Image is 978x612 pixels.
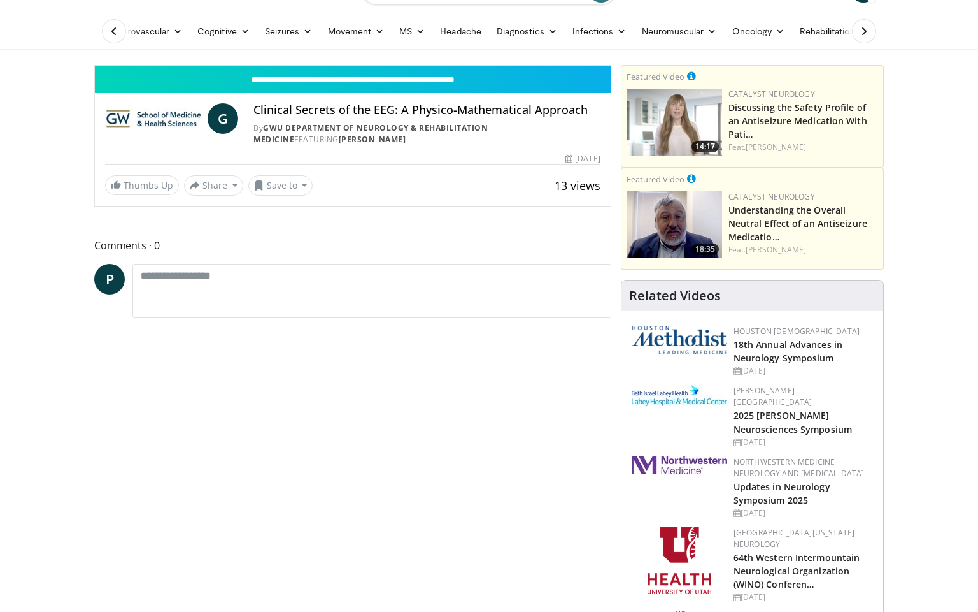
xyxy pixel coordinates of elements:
a: Houston [DEMOGRAPHIC_DATA] [733,326,860,337]
img: c23d0a25-a0b6-49e6-ba12-869cdc8b250a.png.150x105_q85_crop-smart_upscale.jpg [627,89,722,156]
a: Understanding the Overall Neutral Effect of an Antiseizure Medicatio… [728,204,867,243]
img: 2a462fb6-9365-492a-ac79-3166a6f924d8.png.150x105_q85_autocrop_double_scale_upscale_version-0.2.jpg [632,456,727,474]
h4: Clinical Secrets of the EEG: A Physico-Mathematical Approach [253,103,600,117]
div: Feat. [728,142,878,153]
a: [PERSON_NAME] [339,134,406,145]
img: f6362829-b0a3-407d-a044-59546adfd345.png.150x105_q85_autocrop_double_scale_upscale_version-0.2.png [648,527,711,594]
a: Infections [565,18,634,44]
span: Comments 0 [94,237,611,254]
a: 18th Annual Advances in Neurology Symposium [733,339,842,364]
img: e7977282-282c-4444-820d-7cc2733560fd.jpg.150x105_q85_autocrop_double_scale_upscale_version-0.2.jpg [632,385,727,406]
a: Seizures [257,18,320,44]
a: Discussing the Safety Profile of an Antiseizure Medication With Pati… [728,101,867,140]
div: [DATE] [733,365,873,377]
a: [GEOGRAPHIC_DATA][US_STATE] Neurology [733,527,855,550]
a: 2025 [PERSON_NAME] Neurosciences Symposium [733,409,852,435]
a: [PERSON_NAME] [746,142,806,152]
small: Featured Video [627,71,684,82]
h4: Related Videos [629,288,721,303]
span: 14:17 [691,141,719,152]
div: [DATE] [733,592,873,603]
a: Catalyst Neurology [728,191,815,202]
div: By FEATURING [253,122,600,145]
div: Feat. [728,244,878,256]
a: Neuromuscular [634,18,725,44]
a: Thumbs Up [105,175,179,195]
div: [DATE] [733,507,873,519]
a: [PERSON_NAME][GEOGRAPHIC_DATA] [733,385,812,407]
div: [DATE] [565,153,600,164]
a: Rehabilitation [792,18,862,44]
a: Northwestern Medicine Neurology and [MEDICAL_DATA] [733,456,865,479]
a: Diagnostics [489,18,565,44]
img: GWU Department of Neurology & Rehabilitation Medicine [105,103,202,134]
a: 64th Western Intermountain Neurological Organization (WINO) Conferen… [733,551,860,590]
a: MS [392,18,432,44]
a: Cerebrovascular [94,18,190,44]
a: Updates in Neurology Symposium 2025 [733,481,830,506]
img: 5e4488cc-e109-4a4e-9fd9-73bb9237ee91.png.150x105_q85_autocrop_double_scale_upscale_version-0.2.png [632,326,727,354]
a: P [94,264,125,295]
a: 18:35 [627,191,722,258]
a: G [208,103,238,134]
span: 18:35 [691,244,719,255]
a: Headache [432,18,489,44]
a: 14:17 [627,89,722,156]
div: [DATE] [733,437,873,448]
span: 13 views [555,178,600,193]
a: Movement [320,18,392,44]
button: Save to [248,175,313,196]
a: GWU Department of Neurology & Rehabilitation Medicine [253,122,488,145]
a: Catalyst Neurology [728,89,815,99]
button: Share [184,175,243,196]
a: Cognitive [190,18,257,44]
small: Featured Video [627,173,684,185]
img: 01bfc13d-03a0-4cb7-bbaa-2eb0a1ecb046.png.150x105_q85_crop-smart_upscale.jpg [627,191,722,258]
a: [PERSON_NAME] [746,244,806,255]
a: Oncology [725,18,793,44]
